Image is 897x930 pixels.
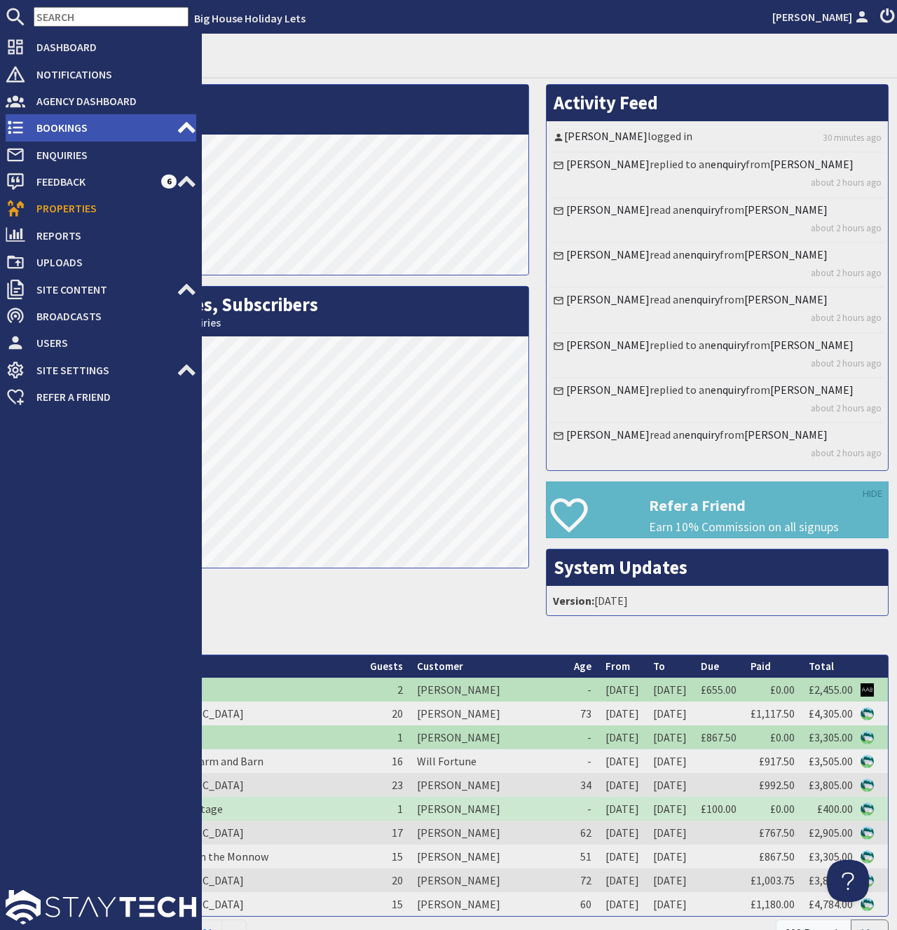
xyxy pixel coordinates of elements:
[25,305,196,327] span: Broadcasts
[701,802,737,816] a: £100.00
[772,8,872,25] a: [PERSON_NAME]
[811,311,882,324] a: about 2 hours ago
[809,778,853,792] a: £3,805.00
[759,849,795,863] a: £867.50
[770,730,795,744] a: £0.00
[410,678,567,702] td: [PERSON_NAME]
[653,659,665,673] a: To
[759,754,795,768] a: £917.50
[550,589,884,612] li: [DATE]
[574,659,591,673] a: Age
[759,826,795,840] a: £767.50
[410,749,567,773] td: Will Fortune
[554,91,658,114] a: Activity Feed
[410,797,567,821] td: [PERSON_NAME]
[811,357,882,370] a: about 2 hours ago
[567,773,598,797] td: 34
[598,868,646,892] td: [DATE]
[605,659,630,673] a: From
[701,730,737,744] a: £867.50
[598,821,646,844] td: [DATE]
[827,860,869,902] iframe: Toggle Customer Support
[809,826,853,840] a: £2,905.00
[50,316,521,329] small: This Month: 6 Bookings, 7 Enquiries
[770,383,854,397] a: [PERSON_NAME]
[25,385,196,408] span: Refer a Friend
[809,873,853,887] a: £3,850.00
[598,725,646,749] td: [DATE]
[550,198,884,243] li: read an from
[861,755,874,768] img: Referer: Big House Holiday Lets
[25,170,161,193] span: Feedback
[744,203,828,217] a: [PERSON_NAME]
[392,754,403,768] span: 16
[6,116,196,139] a: Bookings
[566,428,650,442] a: [PERSON_NAME]
[811,176,882,189] a: about 2 hours ago
[161,175,177,189] span: 6
[550,243,884,288] li: read an from
[6,224,196,247] a: Reports
[811,221,882,235] a: about 2 hours ago
[25,331,196,354] span: Users
[823,131,882,144] a: 30 minutes ago
[554,556,687,579] a: System Updates
[598,892,646,916] td: [DATE]
[370,659,403,673] a: Guests
[550,334,884,378] li: replied to an from
[25,63,196,86] span: Notifications
[392,873,403,887] span: 20
[861,779,874,792] img: Referer: Big House Holiday Lets
[751,659,771,673] a: Paid
[685,247,720,261] a: enquiry
[566,157,650,171] a: [PERSON_NAME]
[646,868,694,892] td: [DATE]
[817,802,853,816] a: £400.00
[646,749,694,773] td: [DATE]
[6,251,196,273] a: Uploads
[646,678,694,702] td: [DATE]
[566,203,650,217] a: [PERSON_NAME]
[751,873,795,887] a: £1,003.75
[410,725,567,749] td: [PERSON_NAME]
[410,892,567,916] td: [PERSON_NAME]
[410,844,567,868] td: [PERSON_NAME]
[701,683,737,697] a: £655.00
[809,754,853,768] a: £3,505.00
[6,278,196,301] a: Site Content
[685,203,720,217] a: enquiry
[550,153,884,198] li: replied to an from
[6,144,196,166] a: Enquiries
[598,749,646,773] td: [DATE]
[392,706,403,720] span: 20
[392,778,403,792] span: 23
[809,897,853,911] a: £4,784.00
[43,85,528,135] h2: Visits per Day
[6,359,196,381] a: Site Settings
[25,224,196,247] span: Reports
[6,305,196,327] a: Broadcasts
[567,892,598,916] td: 60
[646,725,694,749] td: [DATE]
[685,292,720,306] a: enquiry
[811,402,882,415] a: about 2 hours ago
[861,731,874,744] img: Referer: Big House Holiday Lets
[410,868,567,892] td: [PERSON_NAME]
[751,706,795,720] a: £1,117.50
[6,331,196,354] a: Users
[770,683,795,697] a: £0.00
[770,338,854,352] a: [PERSON_NAME]
[711,383,746,397] a: enquiry
[598,702,646,725] td: [DATE]
[809,683,853,697] a: £2,455.00
[25,36,196,58] span: Dashboard
[397,730,403,744] span: 1
[25,278,177,301] span: Site Content
[646,844,694,868] td: [DATE]
[759,778,795,792] a: £992.50
[397,683,403,697] span: 2
[392,826,403,840] span: 17
[770,157,854,171] a: [PERSON_NAME]
[397,802,403,816] span: 1
[744,428,828,442] a: [PERSON_NAME]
